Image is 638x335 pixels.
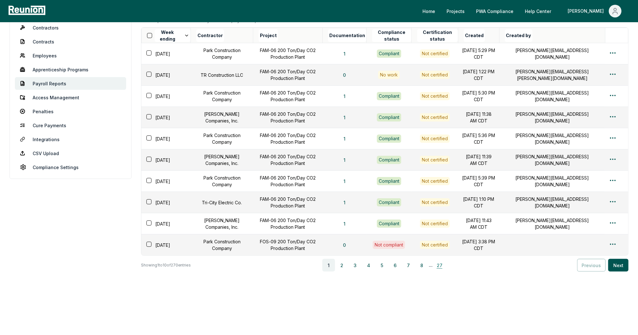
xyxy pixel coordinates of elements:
[145,92,190,101] div: [DATE]
[338,111,351,124] button: 1
[464,29,485,42] button: Created
[15,105,126,118] a: Penalties
[378,71,400,79] div: No work
[322,259,335,272] button: 1
[376,259,388,272] button: 5
[458,234,499,256] td: [DATE] 3:38 PM CDT
[338,132,351,145] button: 1
[338,175,351,187] button: 1
[191,171,253,192] td: Park Construction Company
[499,86,605,107] td: [PERSON_NAME][EMAIL_ADDRESS][DOMAIN_NAME]
[420,135,450,143] button: Not certified
[145,240,190,250] div: [DATE]
[499,43,605,64] td: [PERSON_NAME][EMAIL_ADDRESS][DOMAIN_NAME]
[420,49,450,58] button: Not certified
[15,21,126,34] a: Contractors
[145,219,190,228] div: [DATE]
[253,128,323,149] td: FAM-06 200 Ton/Day CO2 Production Plant
[373,241,405,249] div: Not compliant
[372,29,411,42] button: Compliance status
[402,259,415,272] button: 7
[441,5,470,17] a: Projects
[259,29,278,42] button: Project
[458,107,499,128] td: [DATE] 11:38 AM CDT
[338,196,351,209] button: 1
[420,198,450,207] div: Not certified
[505,29,532,42] button: Created by
[338,154,351,166] button: 1
[420,241,450,249] div: Not certified
[420,220,450,228] div: Not certified
[377,113,401,122] div: Compliant
[191,234,253,256] td: Park Construction Company
[499,192,605,213] td: [PERSON_NAME][EMAIL_ADDRESS][DOMAIN_NAME]
[15,63,126,76] a: Apprenticeship Programs
[458,149,499,171] td: [DATE] 11:39 AM CDT
[389,259,402,272] button: 6
[155,29,190,42] button: Week ending
[191,213,253,234] td: [PERSON_NAME] Companies, Inc.
[377,220,401,228] div: Compliant
[145,70,190,80] div: [DATE]
[191,43,253,64] td: Park Construction Company
[499,213,605,234] td: [PERSON_NAME][EMAIL_ADDRESS][DOMAIN_NAME]
[191,86,253,107] td: Park Construction Company
[338,69,351,81] button: 0
[458,43,499,64] td: [DATE] 5:29 PM CDT
[253,213,323,234] td: FAM-06 200 Ton/Day CO2 Production Plant
[499,171,605,192] td: [PERSON_NAME][EMAIL_ADDRESS][DOMAIN_NAME]
[253,149,323,171] td: FAM-06 200 Ton/Day CO2 Production Plant
[499,64,605,86] td: [PERSON_NAME][EMAIL_ADDRESS][PERSON_NAME][DOMAIN_NAME]
[499,149,605,171] td: [PERSON_NAME][EMAIL_ADDRESS][DOMAIN_NAME]
[608,259,628,272] button: Next
[253,43,323,64] td: FAM-06 200 Ton/Day CO2 Production Plant
[145,49,190,58] div: [DATE]
[420,71,450,79] div: Not certified
[338,90,351,102] button: 1
[253,192,323,213] td: FAM-06 200 Ton/Day CO2 Production Plant
[458,192,499,213] td: [DATE] 1:10 PM CDT
[15,133,126,146] a: Integrations
[15,35,126,48] a: Contracts
[499,128,605,149] td: [PERSON_NAME][EMAIL_ADDRESS][DOMAIN_NAME]
[377,156,401,164] div: Compliant
[420,92,450,100] div: Not certified
[15,49,126,62] a: Employees
[362,259,375,272] button: 4
[253,171,323,192] td: FAM-06 200 Ton/Day CO2 Production Plant
[499,107,605,128] td: [PERSON_NAME][EMAIL_ADDRESS][DOMAIN_NAME]
[349,259,362,272] button: 3
[191,107,253,128] td: [PERSON_NAME] Companies, Inc.
[145,134,190,143] div: [DATE]
[15,91,126,104] a: Access Management
[145,155,190,165] div: [DATE]
[420,156,450,164] button: Not certified
[15,161,126,174] a: Compliance Settings
[145,198,190,207] div: [DATE]
[420,177,450,185] div: Not certified
[377,135,401,143] div: Compliant
[328,29,366,42] button: Documentation
[338,217,351,230] button: 1
[417,5,632,17] nav: Main
[420,113,450,122] button: Not certified
[145,113,190,122] div: [DATE]
[471,5,519,17] a: PWA Compliance
[458,128,499,149] td: [DATE] 5:36 PM CDT
[15,147,126,160] a: CSV Upload
[429,261,433,269] span: ...
[417,29,458,42] button: Certification status
[191,149,253,171] td: [PERSON_NAME] Companies, Inc.
[191,192,253,213] td: Tri-City Electric Co.
[191,128,253,149] td: Park Construction Company
[141,262,191,268] p: Showing 1 to 10 of 270 entries
[416,259,428,272] button: 8
[336,259,348,272] button: 2
[417,5,440,17] a: Home
[458,64,499,86] td: [DATE] 1:22 PM CDT
[458,213,499,234] td: [DATE] 11:43 AM CDT
[145,177,190,186] div: [DATE]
